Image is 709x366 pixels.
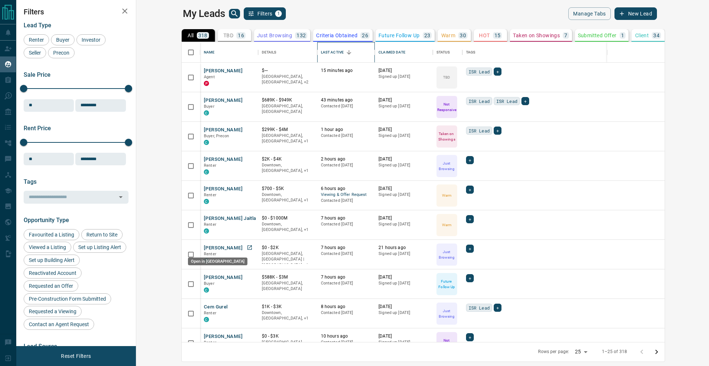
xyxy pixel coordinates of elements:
button: Sort [344,47,354,58]
p: Contacted [DATE] [321,198,371,204]
p: Hamilton City, Vaughan [262,74,314,85]
span: Buyer [54,37,72,43]
button: [PERSON_NAME] Jaitla [204,215,256,222]
div: condos.ca [204,199,209,204]
p: Contacted [DATE] [321,221,371,227]
p: $--- [262,68,314,74]
div: + [466,274,474,282]
p: Signed up [DATE] [379,103,429,109]
span: ISR Lead [469,97,490,105]
button: [PERSON_NAME] [204,68,243,75]
div: Name [200,42,258,63]
p: Toronto [262,133,314,144]
p: 34 [653,33,660,38]
div: Claimed Date [375,42,433,63]
span: Precon [51,50,72,56]
p: 318 [198,33,208,38]
p: $700 - $5K [262,186,314,192]
p: Signed up [DATE] [379,280,429,286]
p: Taken on Showings [513,33,560,38]
p: [DATE] [379,127,429,133]
button: [PERSON_NAME] [204,156,243,163]
div: Details [258,42,317,63]
span: Viewed a Listing [26,244,69,250]
p: Signed up [DATE] [379,192,429,198]
button: Manage Tabs [568,7,610,20]
span: Tags [24,178,37,185]
div: Details [262,42,277,63]
div: Last Active [317,42,375,63]
span: Favourited a Listing [26,232,77,238]
div: + [466,333,474,341]
p: 7 hours ago [321,245,371,251]
p: HOT [479,33,490,38]
span: Investor [79,37,103,43]
p: Submitted Offer [578,33,617,38]
span: Seller [26,50,44,56]
div: condos.ca [204,317,209,322]
span: Buyer [204,281,215,286]
p: 7 [564,33,567,38]
p: Contacted [DATE] [321,339,371,345]
span: 1 [276,11,281,16]
p: $0 - $1000M [262,215,314,221]
div: Viewed a Listing [24,242,71,253]
span: Requested a Viewing [26,308,79,314]
p: Just Browsing [437,160,456,172]
div: + [521,97,529,105]
p: Contacted [DATE] [321,162,371,168]
div: + [494,127,501,135]
button: Cem Gurel [204,304,227,311]
p: 1–25 of 318 [602,349,627,355]
button: Reset Filters [56,350,96,362]
p: 30 [460,33,466,38]
span: Agent [204,75,215,79]
div: + [466,245,474,253]
button: Open [116,192,126,202]
p: Contacted [DATE] [321,280,371,286]
div: Favourited a Listing [24,229,79,240]
span: Sale Price [24,71,51,78]
p: 1 [621,33,624,38]
p: Not Responsive [437,101,456,113]
p: Signed up [DATE] [379,162,429,168]
p: 8 hours ago [321,304,371,310]
div: Investor [76,34,106,45]
div: Set up Building Alert [24,255,80,266]
div: + [466,186,474,194]
p: TBD [223,33,233,38]
span: Opportunity Type [24,217,69,224]
button: [PERSON_NAME] [204,127,243,134]
p: Contacted [DATE] [321,251,371,257]
p: Toronto [262,162,314,174]
p: Signed up [DATE] [379,310,429,316]
span: ISR Lead [469,68,490,75]
button: Go to next page [649,345,664,359]
h1: My Leads [183,8,225,20]
p: Rows per page: [538,349,569,355]
div: condos.ca [204,287,209,293]
div: Reactivated Account [24,267,82,279]
div: Return to Site [81,229,123,240]
span: Renter [204,340,216,345]
p: [GEOGRAPHIC_DATA], [GEOGRAPHIC_DATA] [262,103,314,115]
div: condos.ca [204,169,209,175]
div: Contact an Agent Request [24,319,94,330]
div: Renter [24,34,49,45]
p: 15 [494,33,501,38]
div: property.ca [204,81,209,86]
div: Status [433,42,462,63]
span: Renter [204,222,216,227]
p: 21 hours ago [379,245,429,251]
a: Open in New Tab [245,243,254,252]
div: condos.ca [204,110,209,115]
p: Warm [442,193,452,198]
button: search button [229,9,240,18]
div: Status [436,42,450,63]
p: [DATE] [379,333,429,339]
p: 10 hours ago [321,333,371,339]
span: + [469,334,471,341]
p: Not Responsive [437,338,456,349]
span: + [496,68,499,75]
p: $0 - $2K [262,245,314,251]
